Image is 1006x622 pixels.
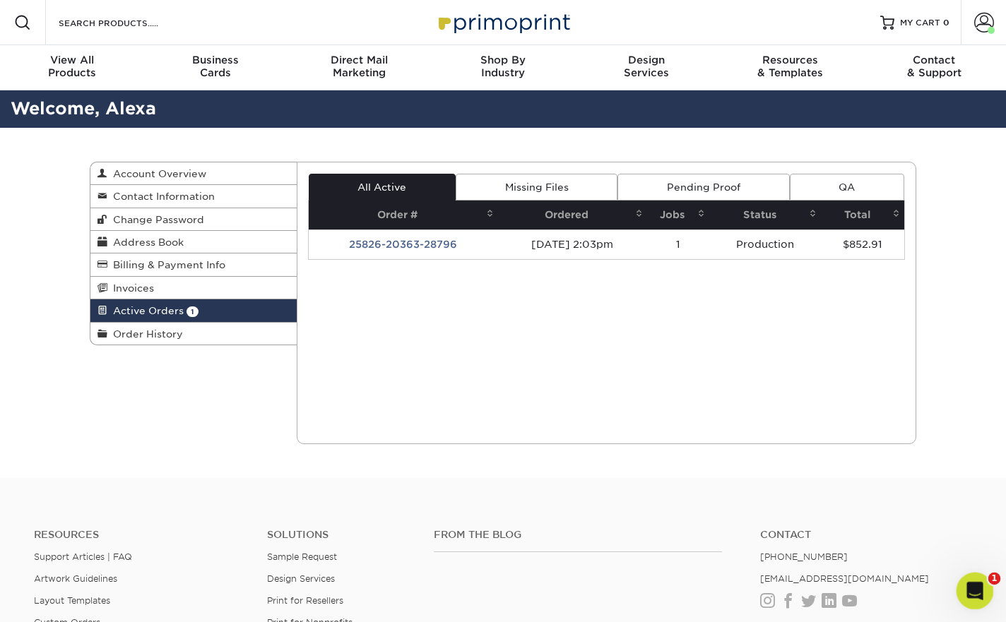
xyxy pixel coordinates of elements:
[267,595,343,606] a: Print for Resellers
[431,54,574,66] span: Shop By
[760,551,848,562] a: [PHONE_NUMBER]
[575,45,718,90] a: DesignServices
[790,174,904,201] a: QA
[107,237,184,248] span: Address Book
[863,54,1006,79] div: & Support
[943,18,949,28] span: 0
[143,45,287,90] a: BusinessCards
[575,54,718,79] div: Services
[575,54,718,66] span: Design
[709,201,821,229] th: Status
[107,191,215,202] span: Contact Information
[107,259,225,270] span: Billing & Payment Info
[309,229,498,259] td: 25826-20363-28796
[288,54,431,66] span: Direct Mail
[821,229,904,259] td: $852.91
[900,17,940,29] span: MY CART
[107,168,206,179] span: Account Overview
[617,174,789,201] a: Pending Proof
[107,328,183,340] span: Order History
[267,529,413,541] h4: Solutions
[647,201,709,229] th: Jobs
[431,54,574,79] div: Industry
[863,45,1006,90] a: Contact& Support
[957,573,994,610] iframe: Intercom live chat
[821,201,904,229] th: Total
[90,162,297,185] a: Account Overview
[187,306,199,317] span: 1
[267,573,335,584] a: Design Services
[143,54,287,79] div: Cards
[709,229,821,259] td: Production
[90,231,297,253] a: Address Book
[107,305,184,316] span: Active Orders
[988,573,1001,585] span: 1
[309,174,456,201] a: All Active
[34,529,246,541] h4: Resources
[863,54,1006,66] span: Contact
[647,229,709,259] td: 1
[107,214,204,225] span: Change Password
[718,54,862,79] div: & Templates
[90,277,297,299] a: Invoices
[288,45,431,90] a: Direct MailMarketing
[760,529,972,541] a: Contact
[718,54,862,66] span: Resources
[498,201,647,229] th: Ordered
[434,529,722,541] h4: From the Blog
[90,323,297,345] a: Order History
[90,185,297,208] a: Contact Information
[456,174,617,201] a: Missing Files
[432,7,574,37] img: Primoprint
[309,201,498,229] th: Order #
[143,54,287,66] span: Business
[90,253,297,276] a: Billing & Payment Info
[267,551,337,562] a: Sample Request
[288,54,431,79] div: Marketing
[34,551,132,562] a: Support Articles | FAQ
[718,45,862,90] a: Resources& Templates
[90,208,297,231] a: Change Password
[90,299,297,322] a: Active Orders 1
[431,45,574,90] a: Shop ByIndustry
[107,282,154,294] span: Invoices
[760,573,929,584] a: [EMAIL_ADDRESS][DOMAIN_NAME]
[498,229,647,259] td: [DATE] 2:03pm
[57,14,195,31] input: SEARCH PRODUCTS.....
